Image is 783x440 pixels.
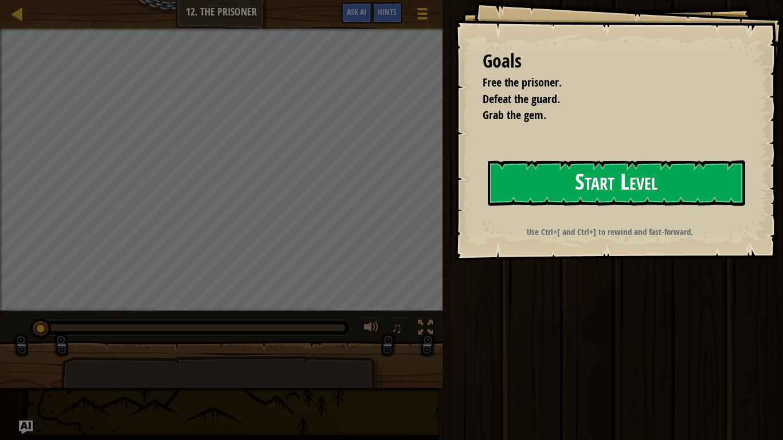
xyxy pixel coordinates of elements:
[341,2,372,23] button: Ask AI
[408,2,437,29] button: Show game menu
[378,6,397,17] span: Hints
[483,74,562,90] span: Free the prisoner.
[468,107,740,124] li: Grab the gem.
[360,317,383,341] button: Adjust volume
[483,91,560,107] span: Defeat the guard.
[488,160,745,206] button: Start Level
[347,6,366,17] span: Ask AI
[527,226,693,238] strong: Use Ctrl+[ and Ctrl+] to rewind and fast-forward.
[19,421,33,434] button: Ask AI
[468,91,740,108] li: Defeat the guard.
[468,74,740,91] li: Free the prisoner.
[483,107,546,123] span: Grab the gem.
[483,48,743,74] div: Goals
[391,319,402,336] span: ♫
[389,317,408,341] button: ♫
[414,317,437,341] button: Toggle fullscreen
